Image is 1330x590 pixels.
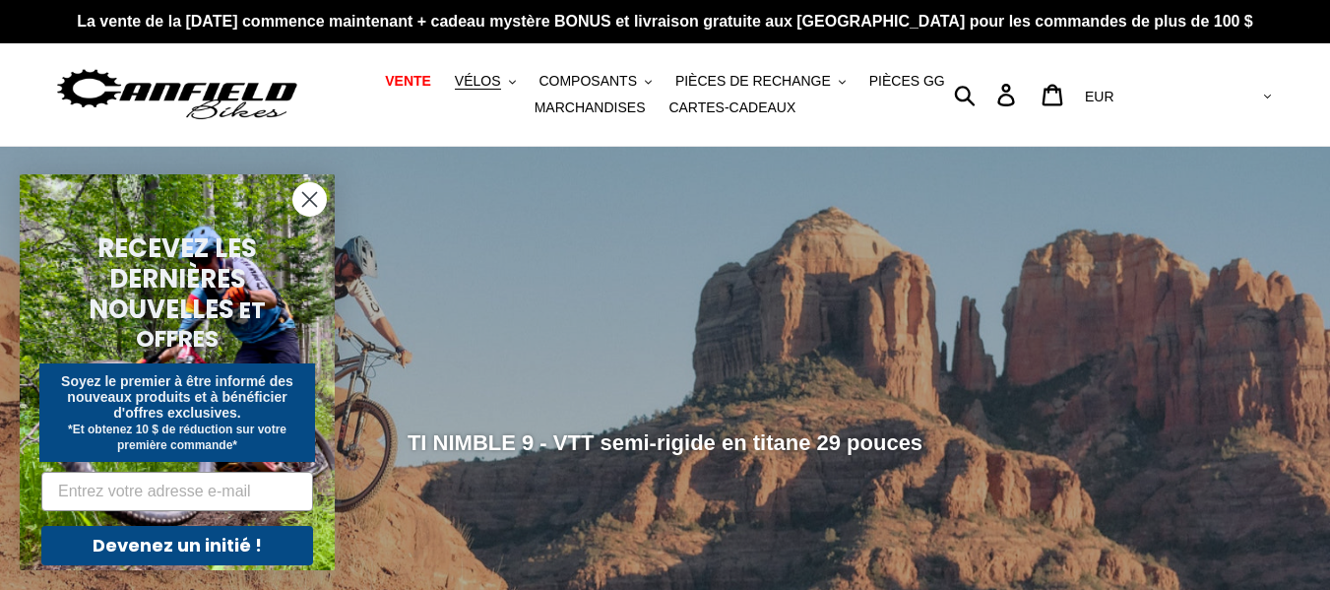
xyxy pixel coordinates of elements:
button: COMPOSANTS [529,68,662,95]
font: La vente de la [DATE] commence maintenant + cadeau mystère BONUS et livraison gratuite aux [GEOGR... [77,13,1253,30]
font: PIÈCES GG [869,73,945,89]
font: COMPOSANTS [538,73,637,89]
a: CARTES-CADEAUX [659,95,805,121]
button: PIÈCES DE RECHANGE [665,68,855,95]
button: VÉLOS [445,68,526,95]
font: VÉLOS [455,73,501,89]
font: Devenez un initié ! [93,533,262,557]
font: CARTES-CADEAUX [668,99,795,115]
a: VENTE [375,68,441,95]
font: RECEVEZ LES DERNIÈRES NOUVELLES [89,230,257,327]
a: MARCHANDISES [525,95,656,121]
font: VENTE [385,73,431,89]
font: ET OFFRES [136,295,266,355]
button: Devenez un initié ! [41,526,313,565]
input: Entrez votre adresse e-mail [41,472,313,511]
font: MARCHANDISES [535,99,646,115]
font: *Et obtenez 10 $ de réduction sur votre première commande* [68,423,286,452]
font: PIÈCES DE RECHANGE [675,73,831,89]
font: Soyez le premier à être informé des nouveaux produits et à bénéficier d'offres exclusives. [61,373,293,421]
img: Vélos Canfield [54,64,300,126]
a: PIÈCES GG [859,68,955,95]
button: Fermer la boîte de dialogue [292,182,327,217]
font: TI NIMBLE 9 - VTT semi-rigide en titane 29 pouces [408,429,922,454]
